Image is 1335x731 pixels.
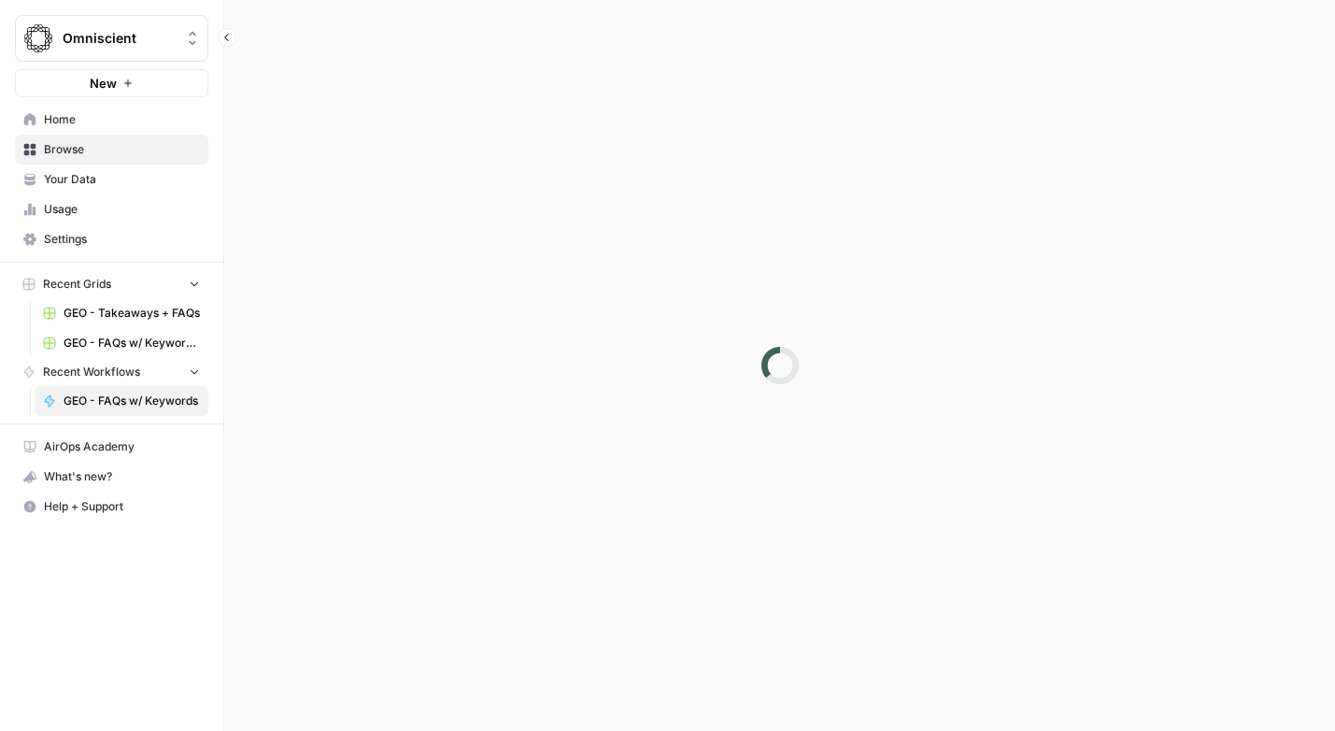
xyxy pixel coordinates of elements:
a: AirOps Academy [15,432,208,462]
a: GEO - FAQs w/ Keywords Grid [35,328,208,358]
button: New [15,69,208,97]
span: GEO - FAQs w/ Keywords [64,393,200,409]
span: New [90,74,117,93]
img: Omniscient Logo [21,21,55,55]
button: What's new? [15,462,208,492]
a: GEO - FAQs w/ Keywords [35,386,208,416]
span: AirOps Academy [44,438,200,455]
span: Usage [44,201,200,218]
span: Browse [44,141,200,158]
span: Help + Support [44,498,200,515]
span: Omniscient [63,29,176,48]
a: Home [15,105,208,135]
a: Usage [15,194,208,224]
button: Recent Workflows [15,358,208,386]
button: Recent Grids [15,270,208,298]
button: Help + Support [15,492,208,522]
button: Workspace: Omniscient [15,15,208,62]
span: GEO - FAQs w/ Keywords Grid [64,335,200,351]
span: GEO - Takeaways + FAQs [64,305,200,322]
span: Your Data [44,171,200,188]
span: Recent Workflows [43,364,140,380]
span: Recent Grids [43,276,111,293]
span: Settings [44,231,200,248]
a: Your Data [15,165,208,194]
a: GEO - Takeaways + FAQs [35,298,208,328]
span: Home [44,111,200,128]
a: Settings [15,224,208,254]
div: What's new? [16,463,207,491]
a: Browse [15,135,208,165]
